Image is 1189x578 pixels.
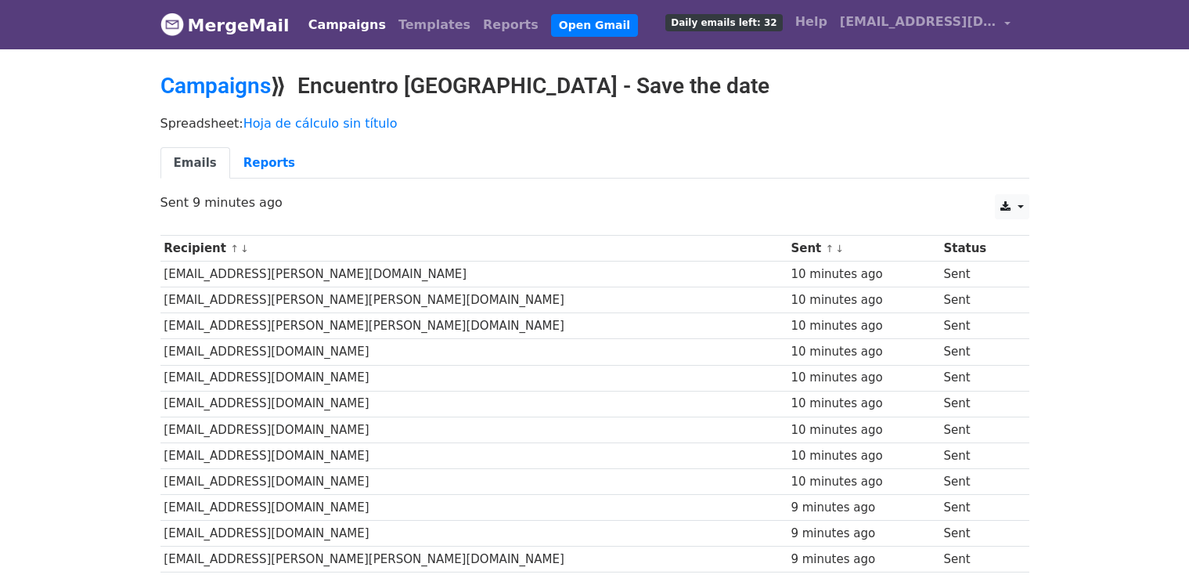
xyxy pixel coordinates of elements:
[940,365,1018,391] td: Sent
[787,236,940,262] th: Sent
[791,343,935,361] div: 10 minutes ago
[160,236,787,262] th: Recipient
[665,14,782,31] span: Daily emails left: 32
[940,521,1018,547] td: Sent
[160,194,1029,211] p: Sent 9 minutes ago
[160,365,787,391] td: [EMAIL_ADDRESS][DOMAIN_NAME]
[791,266,935,284] div: 10 minutes ago
[791,551,935,569] div: 9 minutes ago
[791,499,935,517] div: 9 minutes ago
[302,9,392,41] a: Campaigns
[789,6,834,38] a: Help
[834,6,1017,43] a: [EMAIL_ADDRESS][DOMAIN_NAME]
[940,236,1018,262] th: Status
[477,9,545,41] a: Reports
[791,473,935,491] div: 10 minutes ago
[940,287,1018,313] td: Sent
[840,13,996,31] span: [EMAIL_ADDRESS][DOMAIN_NAME]
[240,243,249,255] a: ↓
[940,262,1018,287] td: Sent
[160,73,271,99] a: Campaigns
[160,391,787,417] td: [EMAIL_ADDRESS][DOMAIN_NAME]
[160,339,787,365] td: [EMAIL_ADDRESS][DOMAIN_NAME]
[230,243,239,255] a: ↑
[160,313,787,339] td: [EMAIL_ADDRESS][PERSON_NAME][PERSON_NAME][DOMAIN_NAME]
[791,447,935,465] div: 10 minutes ago
[791,369,935,387] div: 10 minutes ago
[160,262,787,287] td: [EMAIL_ADDRESS][PERSON_NAME][DOMAIN_NAME]
[825,243,834,255] a: ↑
[791,317,935,335] div: 10 minutes ago
[835,243,844,255] a: ↓
[230,147,308,179] a: Reports
[160,495,787,521] td: [EMAIL_ADDRESS][DOMAIN_NAME]
[791,291,935,309] div: 10 minutes ago
[160,417,787,443] td: [EMAIL_ADDRESS][DOMAIN_NAME]
[791,395,935,413] div: 10 minutes ago
[940,313,1018,339] td: Sent
[160,443,787,468] td: [EMAIL_ADDRESS][DOMAIN_NAME]
[940,443,1018,468] td: Sent
[791,525,935,543] div: 9 minutes ago
[160,9,290,42] a: MergeMail
[160,115,1029,132] p: Spreadsheet:
[392,9,477,41] a: Templates
[940,547,1018,573] td: Sent
[940,417,1018,443] td: Sent
[551,14,638,37] a: Open Gmail
[940,468,1018,494] td: Sent
[791,421,935,439] div: 10 minutes ago
[160,287,787,313] td: [EMAIL_ADDRESS][PERSON_NAME][PERSON_NAME][DOMAIN_NAME]
[160,547,787,573] td: [EMAIL_ADDRESS][PERSON_NAME][PERSON_NAME][DOMAIN_NAME]
[940,495,1018,521] td: Sent
[160,147,230,179] a: Emails
[160,13,184,36] img: MergeMail logo
[160,468,787,494] td: [EMAIL_ADDRESS][DOMAIN_NAME]
[160,73,1029,99] h2: ⟫ Encuentro [GEOGRAPHIC_DATA] - Save the date
[243,116,398,131] a: Hoja de cálculo sin título
[940,391,1018,417] td: Sent
[659,6,788,38] a: Daily emails left: 32
[160,521,787,547] td: [EMAIL_ADDRESS][DOMAIN_NAME]
[940,339,1018,365] td: Sent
